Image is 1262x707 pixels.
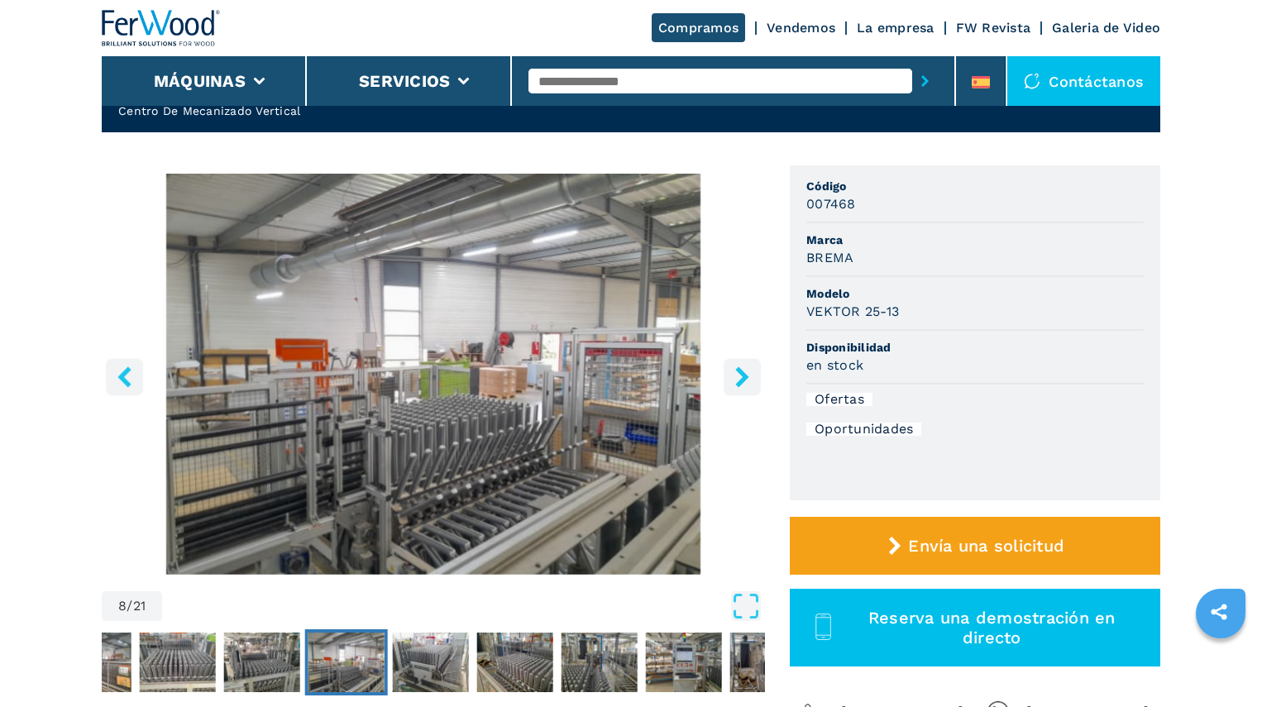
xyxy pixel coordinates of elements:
span: Código [806,178,1144,194]
button: Servicios [359,71,450,91]
img: 658c557aea6d1331cb831530446d27ee [477,633,553,692]
h3: en stock [806,356,863,375]
img: a9023d66c73978e993b8ecdeda07d374 [224,633,300,692]
span: Reserva una demostración en directo [843,608,1141,647]
span: 21 [133,600,146,613]
button: Reserva una demostración en directo [790,589,1160,666]
button: Go to Slide 11 [558,629,641,695]
div: Oportunidades [806,423,921,436]
h3: BREMA [806,248,853,267]
a: FW Revista [956,20,1031,36]
button: submit-button [912,62,938,100]
img: 56a6959fde07aa1f01ff3c5e4232e5e1 [393,633,469,692]
img: fff5dd2f071277c3d9733e905465a8c9 [562,633,638,692]
img: c9cace721c033ce68232fffd765c55f9 [308,633,385,692]
span: Envía una solicitud [908,536,1064,556]
button: Go to Slide 5 [52,629,135,695]
button: Go to Slide 8 [305,629,388,695]
span: Disponibilidad [806,339,1144,356]
div: Ofertas [806,393,872,406]
button: right-button [724,358,761,395]
h2: Centro De Mecanizado Vertical [118,103,366,119]
span: Marca [806,232,1144,248]
button: Envía una solicitud [790,517,1160,575]
a: La empresa [857,20,935,36]
button: Máquinas [154,71,246,91]
button: Go to Slide 12 [643,629,725,695]
img: 5385bb9ebbfdde76f97f21ea3b1b1dc7 [140,633,216,692]
img: Centro De Mecanizado Vertical BREMA VEKTOR 25-13 [102,174,765,575]
img: f6a142812ffcd62a0d5781bc7f8d625d [646,633,722,692]
div: Contáctanos [1007,56,1160,106]
button: left-button [106,358,143,395]
h3: VEKTOR 25-13 [806,302,899,321]
button: Go to Slide 10 [474,629,557,695]
a: Vendemos [767,20,835,36]
img: 9547a727b661fd8d184d6cc682da1909 [730,633,806,692]
button: Go to Slide 9 [390,629,472,695]
iframe: Chat [1192,633,1250,695]
button: Go to Slide 13 [727,629,810,695]
div: Go to Slide 8 [102,174,765,575]
a: sharethis [1198,591,1240,633]
img: Ferwood [102,10,221,46]
h3: 007468 [806,194,856,213]
button: Open Fullscreen [166,591,761,621]
img: 2153e53bff2ed83097a1385d15bf78ba [55,633,131,692]
button: Go to Slide 7 [221,629,304,695]
a: Compramos [652,13,745,42]
a: Galeria de Video [1052,20,1160,36]
span: 8 [118,600,127,613]
span: / [127,600,132,613]
img: Contáctanos [1024,73,1040,89]
button: Go to Slide 6 [136,629,219,695]
span: Modelo [806,285,1144,302]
